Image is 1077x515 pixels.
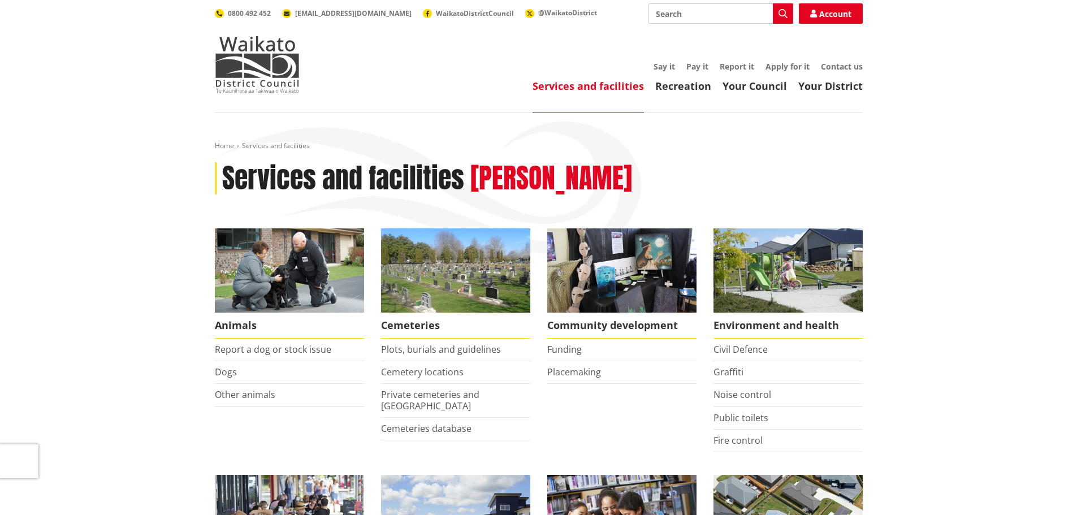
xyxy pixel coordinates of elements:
[654,61,675,72] a: Say it
[381,366,464,378] a: Cemetery locations
[720,61,754,72] a: Report it
[713,228,863,313] img: New housing in Pokeno
[723,79,787,93] a: Your Council
[547,366,601,378] a: Placemaking
[381,228,530,313] img: Huntly Cemetery
[215,388,275,401] a: Other animals
[713,343,768,356] a: Civil Defence
[215,228,364,313] img: Animal Control
[215,141,234,150] a: Home
[215,141,863,151] nav: breadcrumb
[525,8,597,18] a: @WaikatoDistrict
[222,162,464,195] h1: Services and facilities
[538,8,597,18] span: @WaikatoDistrict
[215,343,331,356] a: Report a dog or stock issue
[282,8,412,18] a: [EMAIL_ADDRESS][DOMAIN_NAME]
[228,8,271,18] span: 0800 492 452
[821,61,863,72] a: Contact us
[381,422,472,435] a: Cemeteries database
[713,313,863,339] span: Environment and health
[713,388,771,401] a: Noise control
[648,3,793,24] input: Search input
[295,8,412,18] span: [EMAIL_ADDRESS][DOMAIN_NAME]
[547,228,697,339] a: Matariki Travelling Suitcase Art Exhibition Community development
[215,366,237,378] a: Dogs
[547,313,697,339] span: Community development
[547,228,697,313] img: Matariki Travelling Suitcase Art Exhibition
[381,313,530,339] span: Cemeteries
[215,228,364,339] a: Waikato District Council Animal Control team Animals
[713,434,763,447] a: Fire control
[713,412,768,424] a: Public toilets
[713,366,743,378] a: Graffiti
[215,36,300,93] img: Waikato District Council - Te Kaunihera aa Takiwaa o Waikato
[215,313,364,339] span: Animals
[686,61,708,72] a: Pay it
[533,79,644,93] a: Services and facilities
[547,343,582,356] a: Funding
[423,8,514,18] a: WaikatoDistrictCouncil
[381,388,479,412] a: Private cemeteries and [GEOGRAPHIC_DATA]
[381,343,501,356] a: Plots, burials and guidelines
[215,8,271,18] a: 0800 492 452
[470,162,632,195] h2: [PERSON_NAME]
[242,141,310,150] span: Services and facilities
[798,79,863,93] a: Your District
[713,228,863,339] a: New housing in Pokeno Environment and health
[381,228,530,339] a: Huntly Cemetery Cemeteries
[799,3,863,24] a: Account
[765,61,810,72] a: Apply for it
[436,8,514,18] span: WaikatoDistrictCouncil
[655,79,711,93] a: Recreation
